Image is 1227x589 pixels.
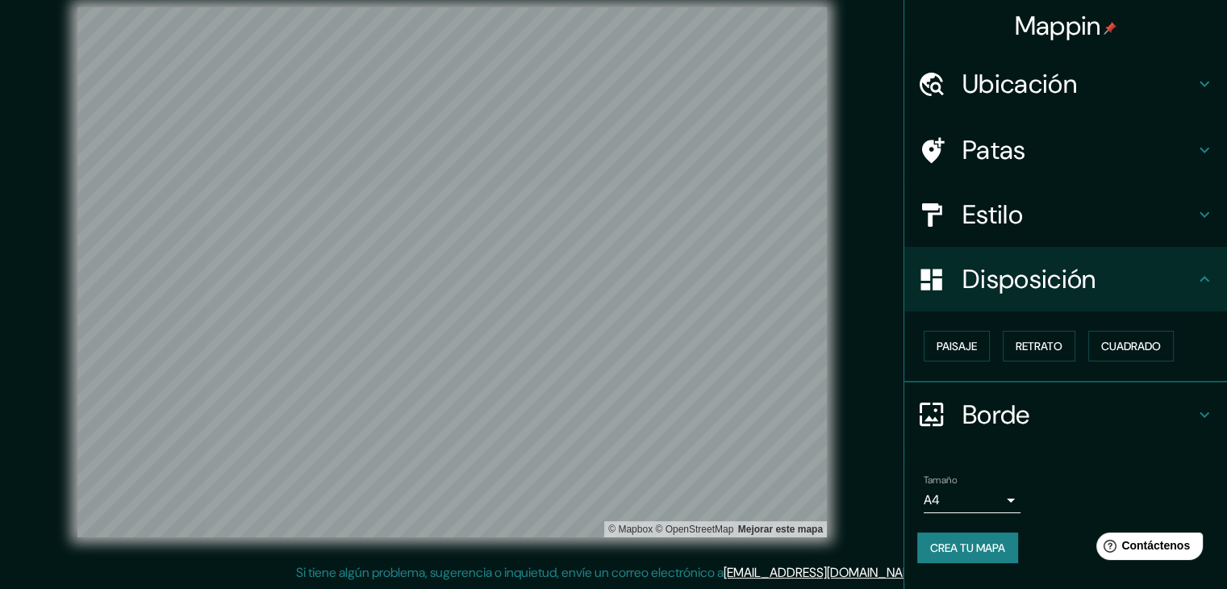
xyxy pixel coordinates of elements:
button: Paisaje [924,331,990,361]
font: Si tiene algún problema, sugerencia o inquietud, envíe un correo electrónico a [296,564,724,581]
a: [EMAIL_ADDRESS][DOMAIN_NAME] [724,564,923,581]
div: Disposición [904,247,1227,311]
div: Patas [904,118,1227,182]
font: Mappin [1015,9,1101,43]
font: Ubicación [962,67,1077,101]
img: pin-icon.png [1104,22,1116,35]
div: A4 [924,487,1020,513]
font: Paisaje [937,339,977,353]
button: Cuadrado [1088,331,1174,361]
div: Borde [904,382,1227,447]
font: Tamaño [924,474,957,487]
font: Mejorar este mapa [738,524,823,535]
button: Retrato [1003,331,1075,361]
font: Retrato [1016,339,1062,353]
iframe: Lanzador de widgets de ayuda [1083,526,1209,571]
div: Ubicación [904,52,1227,116]
font: Cuadrado [1101,339,1161,353]
font: Borde [962,398,1030,432]
a: Comentarios sobre el mapa [738,524,823,535]
font: Estilo [962,198,1023,232]
font: © Mapbox [608,524,653,535]
div: Estilo [904,182,1227,247]
button: Crea tu mapa [917,533,1018,563]
font: © OpenStreetMap [655,524,733,535]
a: Mapbox [608,524,653,535]
font: Disposición [962,262,1096,296]
font: Patas [962,133,1026,167]
canvas: Mapa [77,7,827,537]
a: Mapa de OpenStreet [655,524,733,535]
font: A4 [924,491,940,508]
font: Crea tu mapa [930,541,1005,555]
